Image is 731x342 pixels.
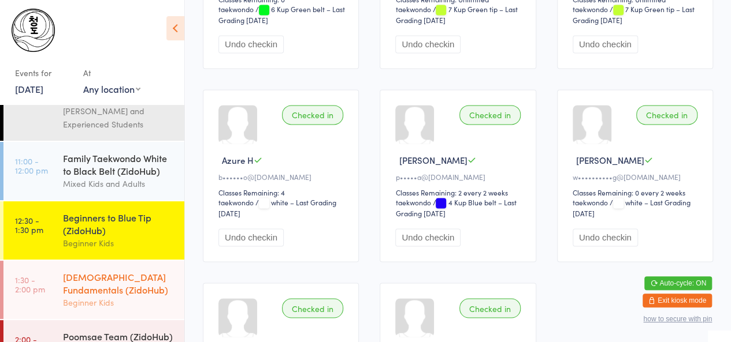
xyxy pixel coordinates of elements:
time: 12:30 - 1:30 pm [15,216,43,234]
div: taekwondo [218,197,254,207]
div: Beginner Kids [63,236,175,250]
div: Checked in [636,105,697,125]
button: Undo checkin [218,228,284,246]
div: taekwondo [218,4,254,14]
span: / 7 Kup Green tip – Last Grading [DATE] [395,4,517,25]
button: Undo checkin [395,35,461,53]
a: 9:00 -11:00 amRed to Black Belts (ZidoHub)[PERSON_NAME] and Experienced Students [3,69,184,141]
button: Undo checkin [573,228,638,246]
div: Checked in [459,298,521,318]
span: [PERSON_NAME] [399,154,467,166]
span: / 7 Kup Green tip – Last Grading [DATE] [573,4,695,25]
div: Checked in [282,105,343,125]
button: Exit kiosk mode [643,294,712,307]
div: p•••••a@[DOMAIN_NAME] [395,172,524,182]
div: Any location [83,82,140,95]
div: taekwondo [395,4,431,14]
div: w••••••••••g@[DOMAIN_NAME] [573,172,701,182]
div: taekwondo [573,4,608,14]
button: Undo checkin [573,35,638,53]
button: how to secure with pin [643,315,712,323]
span: / 4 Kup Blue belt – Last Grading [DATE] [395,197,516,218]
div: Classes Remaining: 4 [218,187,347,197]
div: Classes Remaining: 0 every 2 weeks [573,187,701,197]
span: / white – Last Grading [DATE] [218,197,336,218]
div: Beginners to Blue Tip (ZidoHub) [63,211,175,236]
div: [PERSON_NAME] and Experienced Students [63,104,175,131]
div: Classes Remaining: 2 every 2 weeks [395,187,524,197]
div: taekwondo [573,197,608,207]
a: [DATE] [15,82,43,95]
div: Events for [15,63,72,82]
a: 1:30 -2:00 pm[DEMOGRAPHIC_DATA] Fundamentals (ZidoHub)Beginner Kids [3,261,184,319]
button: Undo checkin [395,228,461,246]
a: 12:30 -1:30 pmBeginners to Blue Tip (ZidoHub)Beginner Kids [3,201,184,260]
span: / white – Last Grading [DATE] [573,197,691,218]
div: taekwondo [395,197,431,207]
div: [DEMOGRAPHIC_DATA] Fundamentals (ZidoHub) [63,270,175,296]
div: Checked in [459,105,521,125]
div: Family Taekwondo White to Black Belt (ZidoHub) [63,152,175,177]
div: Checked in [282,298,343,318]
span: / 6 Kup Green belt – Last Grading [DATE] [218,4,345,25]
div: Beginner Kids [63,296,175,309]
img: Chungdo Taekwondo [12,9,55,52]
button: Undo checkin [218,35,284,53]
a: 11:00 -12:00 pmFamily Taekwondo White to Black Belt (ZidoHub)Mixed Kids and Adults [3,142,184,200]
span: Azure H [222,154,254,166]
div: b••••••o@[DOMAIN_NAME] [218,172,347,182]
span: [PERSON_NAME] [576,154,644,166]
div: Mixed Kids and Adults [63,177,175,190]
time: 1:30 - 2:00 pm [15,275,45,294]
button: Auto-cycle: ON [644,276,712,290]
time: 11:00 - 12:00 pm [15,156,48,175]
div: At [83,63,140,82]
